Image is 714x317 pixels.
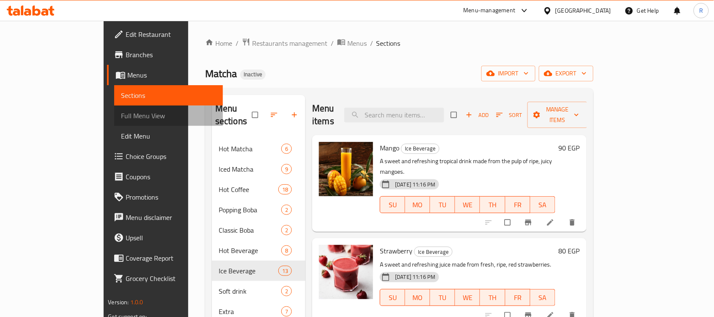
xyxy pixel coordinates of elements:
span: Full Menu View [121,111,216,121]
button: Add [464,108,491,122]
p: A sweet and refreshing tropical drink made from the pulp of ripe, juicy mangoes. [380,156,555,177]
a: Coverage Report [107,248,223,268]
span: Matcha [205,64,237,83]
button: import [481,66,535,81]
span: Choice Groups [126,151,216,161]
span: 8 [282,247,291,255]
a: Full Menu View [114,106,223,126]
span: 2 [282,287,291,295]
a: Sections [114,85,223,106]
div: Hot Coffee18 [212,179,305,200]
span: SA [534,292,552,304]
span: Ice Beverage [415,247,452,257]
div: Ice Beverage13 [212,261,305,281]
div: items [281,144,292,154]
div: items [278,184,292,195]
span: Sort sections [265,106,285,124]
span: 9 [282,165,291,173]
span: 13 [279,267,291,275]
input: search [344,108,444,122]
span: Edit Menu [121,131,216,141]
button: Sort [494,108,524,122]
a: Upsell [107,228,223,248]
span: 7 [282,308,291,316]
a: Edit Menu [114,126,223,146]
div: Iced Matcha9 [212,159,305,179]
button: MO [405,196,430,213]
div: Classic Boba2 [212,220,305,240]
div: [GEOGRAPHIC_DATA] [555,6,611,15]
span: TH [483,292,502,304]
h6: 80 EGP [559,245,580,257]
button: WE [455,289,480,306]
div: Hot Beverage8 [212,240,305,261]
a: Grocery Checklist [107,268,223,289]
li: / [236,38,239,48]
span: MO [409,199,427,211]
div: items [281,164,292,174]
span: Branches [126,50,216,60]
span: SA [534,199,552,211]
span: 2 [282,226,291,234]
div: Soft drink [219,286,281,296]
span: Sections [121,90,216,100]
span: FR [509,292,527,304]
div: Ice Beverage [414,247,453,257]
div: Menu-management [464,6,516,16]
span: import [488,68,529,79]
h2: Menu sections [215,102,252,128]
a: Edit Restaurant [107,24,223,44]
span: WE [459,199,477,211]
button: delete [563,213,583,232]
a: Menus [337,38,367,49]
span: Menu disclaimer [126,212,216,222]
div: Ice Beverage [401,144,439,154]
button: Branch-specific-item [519,213,539,232]
span: Mango [380,142,399,154]
span: Coverage Report [126,253,216,263]
span: Hot Matcha [219,144,281,154]
span: Grocery Checklist [126,273,216,284]
span: Promotions [126,192,216,202]
div: Inactive [240,70,266,80]
button: SA [530,196,555,213]
span: TU [434,292,452,304]
button: Manage items [527,102,588,128]
div: items [281,286,292,296]
a: Edit menu item [546,218,556,227]
span: FR [509,199,527,211]
button: TH [480,289,505,306]
a: Choice Groups [107,146,223,167]
div: Ice Beverage [219,266,278,276]
button: SA [530,289,555,306]
span: 18 [279,186,291,194]
span: Version: [108,297,129,308]
a: Menus [107,65,223,85]
span: Ice Beverage [401,144,439,153]
span: WE [459,292,477,304]
span: Manage items [534,104,581,125]
span: Classic Boba [219,225,281,235]
span: Select all sections [247,107,265,123]
span: Extra [219,306,281,317]
button: SU [380,289,405,306]
li: / [370,38,373,48]
span: Popping Boba [219,205,281,215]
img: Strawberry [319,245,373,299]
span: Strawberry [380,245,412,257]
span: 1.0.0 [130,297,143,308]
span: Sort [496,110,522,120]
nav: breadcrumb [205,38,593,49]
button: WE [455,196,480,213]
span: 6 [282,145,291,153]
span: Select to update [500,214,517,231]
a: Menu disclaimer [107,207,223,228]
span: SU [384,199,402,211]
button: TU [430,289,455,306]
button: Add section [285,106,305,124]
span: export [546,68,587,79]
span: Inactive [240,71,266,78]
